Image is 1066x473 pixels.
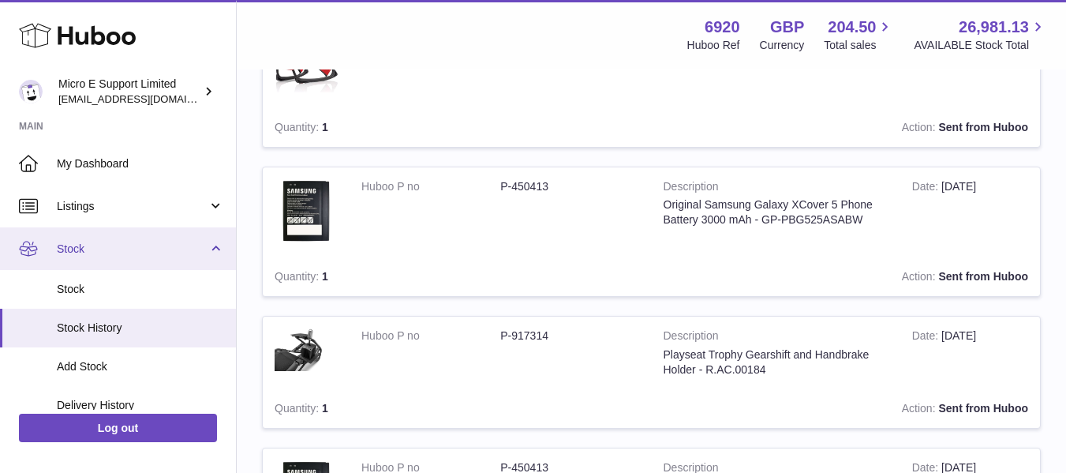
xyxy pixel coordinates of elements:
span: [EMAIL_ADDRESS][DOMAIN_NAME] [58,92,232,105]
span: Stock [57,282,224,297]
span: Add Stock [57,359,224,374]
span: 26,981.13 [959,17,1029,38]
td: 1 [263,389,402,428]
span: Stock History [57,321,224,336]
strong: Sent from Huboo [938,121,1028,133]
td: [DATE] [900,167,1040,258]
strong: Action [902,270,939,287]
td: 1 [263,108,402,147]
span: My Dashboard [57,156,224,171]
img: $_57.JPG [275,179,338,242]
td: Playseat Trophy Gearshift and Handbrake Holder - R.AC.00184 [652,317,900,389]
strong: Quantity [275,402,322,419]
td: 1 [263,257,402,296]
span: AVAILABLE Stock Total [914,38,1047,53]
a: 204.50 Total sales [824,17,894,53]
dd: P-917314 [500,328,639,343]
dt: Huboo P no [361,328,500,343]
strong: Description [664,179,888,198]
td: [DATE] [900,317,1040,389]
img: contact@micropcsupport.com [19,80,43,103]
strong: 6920 [705,17,740,38]
strong: Action [902,402,939,419]
strong: Quantity [275,270,322,287]
td: Original Samsung Galaxy XCover 5 Phone Battery 3000 mAh - GP-PBG525ASABW [652,167,900,258]
div: Huboo Ref [687,38,740,53]
span: Stock [57,242,208,257]
img: $_57.JPG [275,328,338,370]
dd: P-450413 [500,179,639,194]
span: Total sales [824,38,894,53]
strong: Sent from Huboo [938,402,1028,415]
strong: Description [664,328,888,347]
strong: Quantity [275,121,322,137]
div: Micro E Support Limited [58,77,200,107]
strong: Date [912,180,941,197]
strong: GBP [770,17,804,38]
strong: Date [912,329,941,346]
div: Currency [760,38,805,53]
span: Listings [57,199,208,214]
dt: Huboo P no [361,179,500,194]
span: 204.50 [828,17,876,38]
a: Log out [19,414,217,442]
a: 26,981.13 AVAILABLE Stock Total [914,17,1047,53]
strong: Action [902,121,939,137]
strong: Sent from Huboo [938,270,1028,283]
span: Delivery History [57,398,224,413]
